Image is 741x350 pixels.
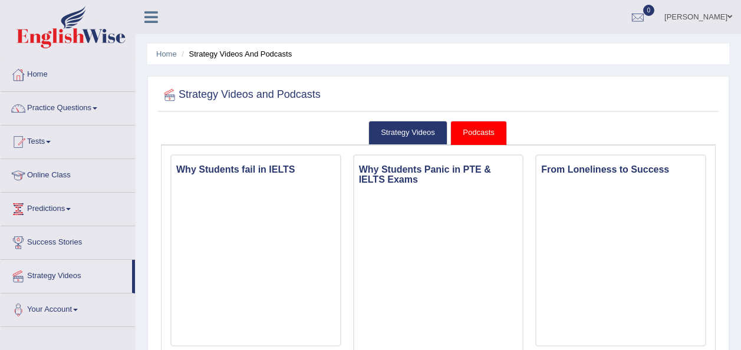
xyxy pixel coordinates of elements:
a: Strategy Videos [368,121,447,145]
a: Home [156,49,177,58]
li: Strategy Videos and Podcasts [179,48,292,60]
h3: From Loneliness to Success [536,161,705,178]
h3: Why Students Panic in PTE & IELTS Exams [354,161,523,188]
h2: Strategy Videos and Podcasts [161,86,321,104]
a: Success Stories [1,226,135,256]
a: Home [1,58,135,88]
a: Practice Questions [1,92,135,121]
span: 0 [643,5,655,16]
a: Strategy Videos [1,260,132,289]
a: Online Class [1,159,135,189]
a: Predictions [1,193,135,222]
a: Podcasts [450,121,506,145]
a: Tests [1,126,135,155]
a: Your Account [1,293,135,323]
h3: Why Students fail in IELTS [172,161,340,178]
